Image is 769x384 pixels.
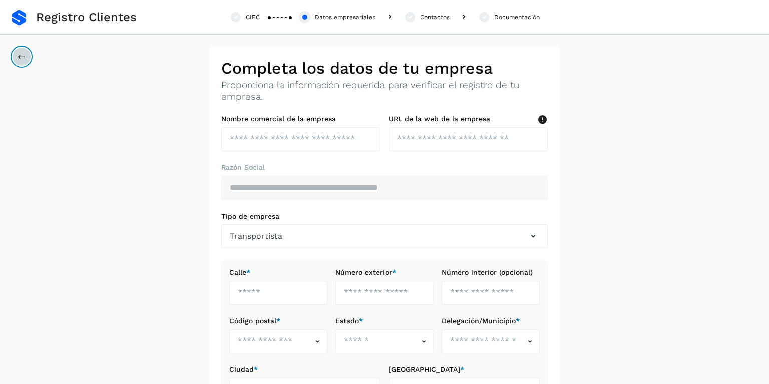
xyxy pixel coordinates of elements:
[221,212,548,221] label: Tipo de empresa
[221,80,548,103] p: Proporciona la información requerida para verificar el registro de tu empresa.
[229,365,380,374] label: Ciudad
[221,163,548,172] label: Razón Social
[229,268,327,277] label: Calle
[315,13,375,22] div: Datos empresariales
[230,230,282,242] span: Transportista
[420,13,450,22] div: Contactos
[494,13,540,22] div: Documentación
[229,317,327,325] label: Código postal
[221,59,548,78] h2: Completa los datos de tu empresa
[389,365,540,374] label: [GEOGRAPHIC_DATA]
[442,317,540,325] label: Delegación/Municipio
[36,10,137,25] span: Registro Clientes
[221,115,380,123] label: Nombre comercial de la empresa
[335,317,434,325] label: Estado
[389,115,548,123] label: URL de la web de la empresa
[442,268,540,277] label: Número interior (opcional)
[335,268,434,277] label: Número exterior
[246,13,260,22] div: CIEC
